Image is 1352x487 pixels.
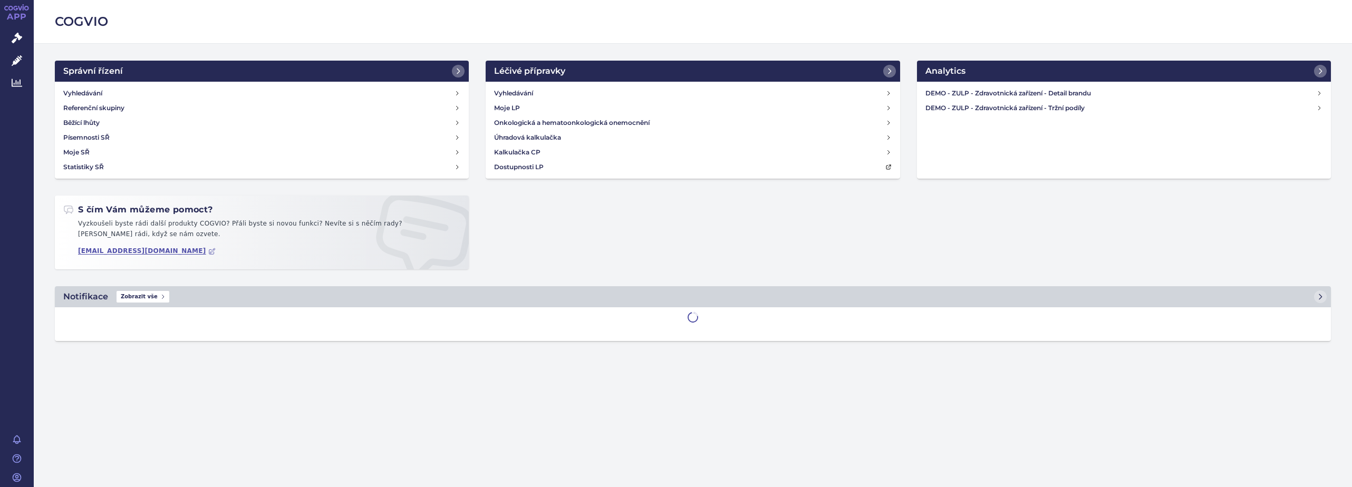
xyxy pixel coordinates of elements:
a: Vyhledávání [59,86,465,101]
h2: Léčivé přípravky [494,65,565,77]
h2: S čím Vám můžeme pomoct? [63,204,213,216]
h4: Referenční skupiny [63,103,124,113]
h4: DEMO - ZULP - Zdravotnická zařízení - Tržní podíly [925,103,1317,113]
a: Moje LP [490,101,895,115]
h4: Vyhledávání [63,88,102,99]
a: [EMAIL_ADDRESS][DOMAIN_NAME] [78,247,216,255]
a: Kalkulačka CP [490,145,895,160]
a: Vyhledávání [490,86,895,101]
a: DEMO - ZULP - Zdravotnická zařízení - Detail brandu [921,86,1327,101]
h4: Běžící lhůty [63,118,100,128]
h4: Moje LP [494,103,520,113]
a: Onkologická a hematoonkologická onemocnění [490,115,895,130]
a: Úhradová kalkulačka [490,130,895,145]
h4: Úhradová kalkulačka [494,132,561,143]
a: Moje SŘ [59,145,465,160]
a: Statistiky SŘ [59,160,465,174]
h2: Správní řízení [63,65,123,77]
a: NotifikaceZobrazit vše [55,286,1331,307]
h4: Vyhledávání [494,88,533,99]
h4: Písemnosti SŘ [63,132,110,143]
a: DEMO - ZULP - Zdravotnická zařízení - Tržní podíly [921,101,1327,115]
a: Správní řízení [55,61,469,82]
h4: Kalkulačka CP [494,147,540,158]
a: Léčivé přípravky [486,61,900,82]
h2: COGVIO [55,13,1331,31]
h4: Onkologická a hematoonkologická onemocnění [494,118,650,128]
h2: Notifikace [63,290,108,303]
h4: Moje SŘ [63,147,90,158]
h4: DEMO - ZULP - Zdravotnická zařízení - Detail brandu [925,88,1317,99]
a: Běžící lhůty [59,115,465,130]
h4: Dostupnosti LP [494,162,544,172]
span: Zobrazit vše [117,291,169,303]
a: Referenční skupiny [59,101,465,115]
p: Vyzkoušeli byste rádi další produkty COGVIO? Přáli byste si novou funkci? Nevíte si s něčím rady?... [63,219,460,244]
a: Písemnosti SŘ [59,130,465,145]
h4: Statistiky SŘ [63,162,104,172]
h2: Analytics [925,65,965,77]
a: Analytics [917,61,1331,82]
a: Dostupnosti LP [490,160,895,174]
